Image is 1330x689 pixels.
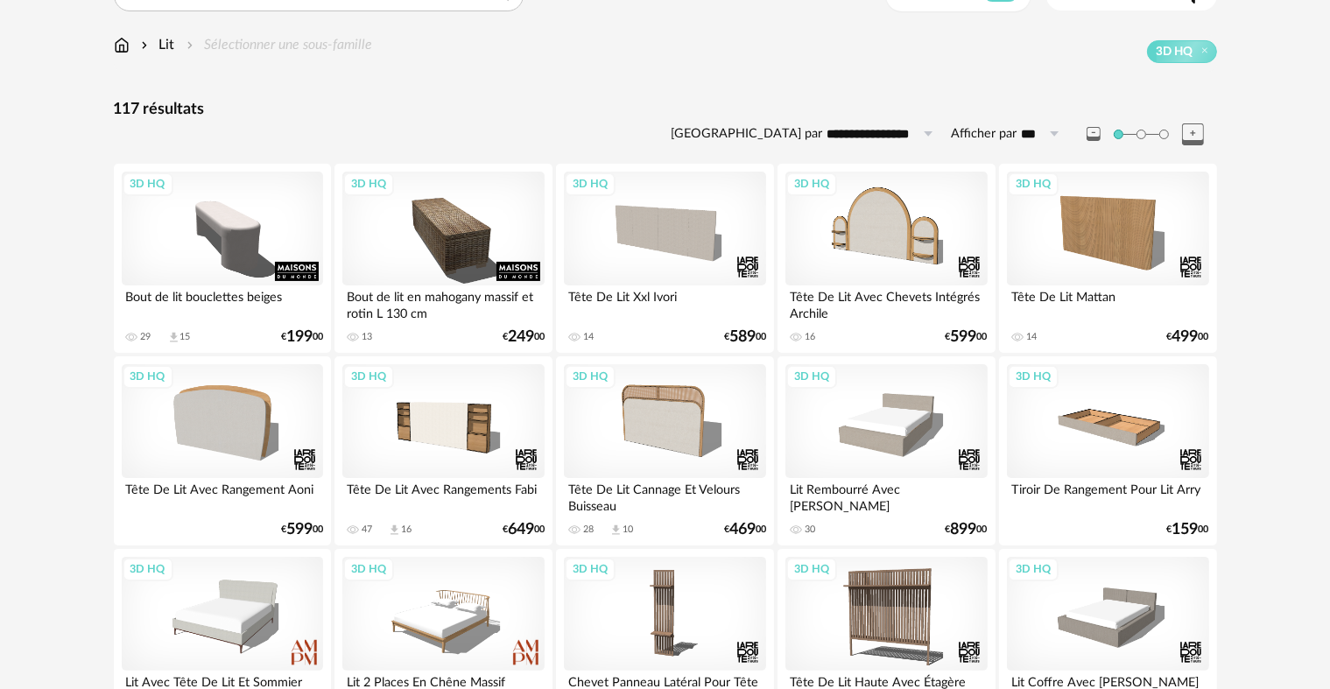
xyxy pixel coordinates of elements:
span: Download icon [167,331,180,344]
div: 3D HQ [123,172,173,195]
div: Lit Rembourré Avec [PERSON_NAME] [785,478,987,513]
div: 3D HQ [123,365,173,388]
div: 47 [362,524,372,536]
div: € 00 [1167,524,1209,536]
a: 3D HQ Tête De Lit Avec Rangements Fabi 47 Download icon 16 €64900 [334,356,552,545]
div: € 00 [724,524,766,536]
div: Tête De Lit Avec Rangements Fabi [342,478,544,513]
span: 199 [286,331,313,343]
div: Tête De Lit Xxl Ivori [564,285,765,320]
div: 117 résultats [114,100,1217,120]
div: 14 [1026,331,1037,343]
img: svg+xml;base64,PHN2ZyB3aWR0aD0iMTYiIGhlaWdodD0iMTYiIHZpZXdCb3g9IjAgMCAxNiAxNiIgZmlsbD0ibm9uZSIgeG... [137,35,151,55]
img: svg+xml;base64,PHN2ZyB3aWR0aD0iMTYiIGhlaWdodD0iMTciIHZpZXdCb3g9IjAgMCAxNiAxNyIgZmlsbD0ibm9uZSIgeG... [114,35,130,55]
div: 29 [141,331,151,343]
div: 3D HQ [343,558,394,580]
span: 469 [729,524,756,536]
label: Afficher par [952,126,1017,143]
span: 249 [508,331,534,343]
span: 159 [1172,524,1199,536]
div: Tête De Lit Avec Rangement Aoni [122,478,323,513]
div: 3D HQ [1008,172,1059,195]
div: 3D HQ [1008,365,1059,388]
div: Tête De Lit Cannage Et Velours Buisseau [564,478,765,513]
span: 599 [286,524,313,536]
div: 3D HQ [123,558,173,580]
div: 3D HQ [343,365,394,388]
div: 30 [805,524,815,536]
div: € 00 [281,331,323,343]
div: € 00 [724,331,766,343]
div: 14 [583,331,594,343]
span: 649 [508,524,534,536]
div: € 00 [281,524,323,536]
div: 3D HQ [565,558,616,580]
a: 3D HQ Tête De Lit Avec Rangement Aoni €59900 [114,356,331,545]
div: € 00 [1167,331,1209,343]
div: 3D HQ [565,365,616,388]
a: 3D HQ Tiroir De Rangement Pour Lit Arry €15900 [999,356,1216,545]
div: Bout de lit en mahogany massif et rotin L 130 cm [342,285,544,320]
div: Tiroir De Rangement Pour Lit Arry [1007,478,1208,513]
div: 16 [401,524,412,536]
div: Lit [137,35,175,55]
div: 3D HQ [786,558,837,580]
div: 16 [805,331,815,343]
a: 3D HQ Bout de lit en mahogany massif et rotin L 130 cm 13 €24900 [334,164,552,353]
div: 28 [583,524,594,536]
span: 589 [729,331,756,343]
label: [GEOGRAPHIC_DATA] par [672,126,823,143]
a: 3D HQ Tête De Lit Xxl Ivori 14 €58900 [556,164,773,353]
span: 899 [951,524,977,536]
div: Tête De Lit Mattan [1007,285,1208,320]
div: € 00 [503,331,545,343]
a: 3D HQ Lit Rembourré Avec [PERSON_NAME] 30 €89900 [778,356,995,545]
div: 3D HQ [343,172,394,195]
span: 599 [951,331,977,343]
div: € 00 [946,524,988,536]
div: 13 [362,331,372,343]
span: Download icon [388,524,401,537]
div: 15 [180,331,191,343]
div: 3D HQ [786,365,837,388]
span: 499 [1172,331,1199,343]
a: 3D HQ Tête De Lit Avec Chevets Intégrés Archile 16 €59900 [778,164,995,353]
div: 3D HQ [786,172,837,195]
a: 3D HQ Tête De Lit Mattan 14 €49900 [999,164,1216,353]
div: 10 [623,524,633,536]
div: 3D HQ [1008,558,1059,580]
a: 3D HQ Bout de lit bouclettes beiges 29 Download icon 15 €19900 [114,164,331,353]
div: 3D HQ [565,172,616,195]
div: € 00 [503,524,545,536]
a: 3D HQ Tête De Lit Cannage Et Velours Buisseau 28 Download icon 10 €46900 [556,356,773,545]
div: € 00 [946,331,988,343]
div: Tête De Lit Avec Chevets Intégrés Archile [785,285,987,320]
span: Download icon [609,524,623,537]
div: Bout de lit bouclettes beiges [122,285,323,320]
